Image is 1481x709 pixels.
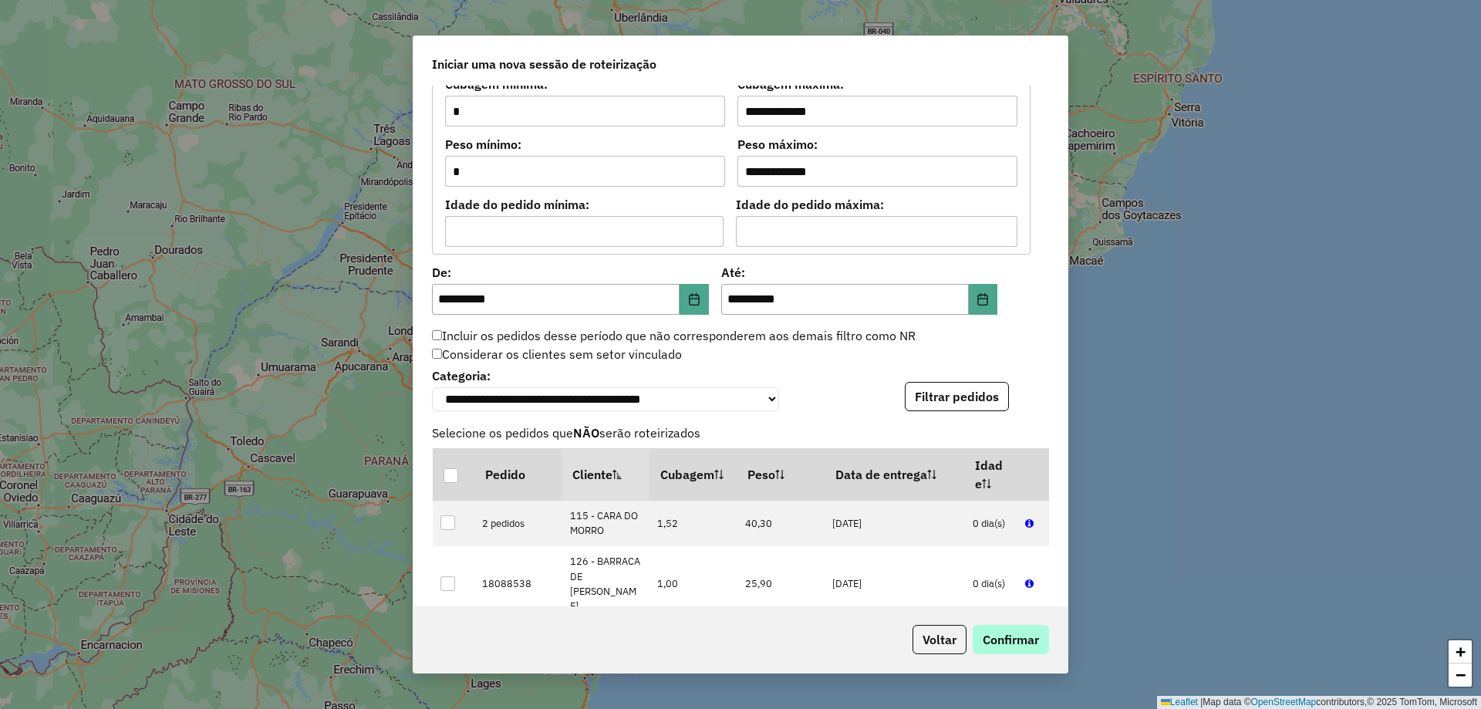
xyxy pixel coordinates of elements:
label: Até: [721,263,998,282]
label: Peso mínimo: [445,135,725,154]
span: | [1200,697,1203,707]
th: Cliente [562,448,649,500]
th: Peso [737,448,825,500]
td: 18088538 [474,546,562,622]
th: Idade [964,448,1017,500]
td: 115 - CARA DO MORRO [562,501,649,546]
button: Choose Date [680,284,709,315]
td: 1,52 [649,501,737,546]
label: Incluir os pedidos desse período que não corresponderem aos demais filtro como NR [432,326,916,345]
span: Selecione os pedidos que serão roteirizados [423,424,1058,442]
span: + [1456,642,1466,661]
span: Iniciar uma nova sessão de roteirização [432,55,656,73]
label: Considerar os clientes sem setor vinculado [432,345,682,363]
button: Confirmar [973,625,1049,654]
th: Data de entrega [825,448,965,500]
th: Cubagem [649,448,737,500]
td: 25,90 [737,546,825,622]
span: − [1456,665,1466,684]
button: Filtrar pedidos [905,382,1009,411]
td: 0 dia(s) [964,501,1017,546]
label: Categoria: [432,366,779,385]
a: Zoom out [1449,663,1472,687]
td: [DATE] [825,501,965,546]
button: Voltar [913,625,967,654]
input: Incluir os pedidos desse período que não corresponderem aos demais filtro como NR [432,330,442,340]
a: Zoom in [1449,640,1472,663]
label: De: [432,263,709,282]
a: Leaflet [1161,697,1198,707]
div: Map data © contributors,© 2025 TomTom, Microsoft [1157,696,1481,709]
label: Peso máximo: [737,135,1017,154]
a: OpenStreetMap [1251,697,1317,707]
td: [DATE] [825,546,965,622]
td: 2 pedidos [474,501,562,546]
td: 126 - BARRACA DE [PERSON_NAME] [562,546,649,622]
td: 1,00 [649,546,737,622]
td: 40,30 [737,501,825,546]
th: Pedido [474,448,562,500]
strong: NÃO [573,425,599,441]
label: Idade do pedido mínima: [445,195,724,214]
label: Idade do pedido máxima: [736,195,1018,214]
button: Choose Date [969,284,998,315]
input: Considerar os clientes sem setor vinculado [432,349,442,359]
td: 0 dia(s) [964,546,1017,622]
